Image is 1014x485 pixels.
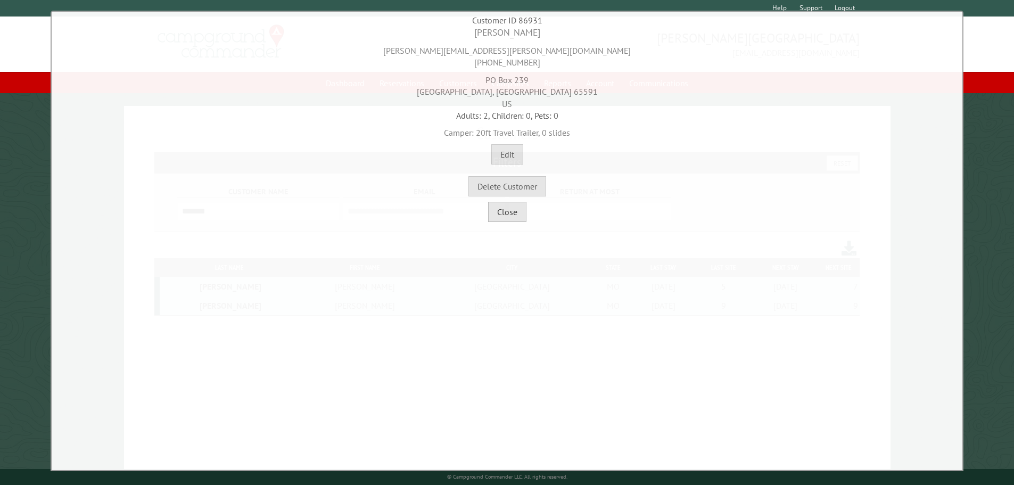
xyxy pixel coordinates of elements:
small: © Campground Commander LLC. All rights reserved. [447,473,567,480]
div: PO Box 239 [GEOGRAPHIC_DATA], [GEOGRAPHIC_DATA] 65591 US [54,69,960,110]
div: [PERSON_NAME][EMAIL_ADDRESS][PERSON_NAME][DOMAIN_NAME] [PHONE_NUMBER] [54,39,960,69]
div: Camper: 20ft Travel Trailer, 0 slides [54,121,960,138]
button: Delete Customer [468,176,546,196]
div: Customer ID 86931 [54,14,960,26]
button: Edit [491,144,523,165]
div: [PERSON_NAME] [54,26,960,39]
button: Close [488,202,526,222]
div: Adults: 2, Children: 0, Pets: 0 [54,110,960,121]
